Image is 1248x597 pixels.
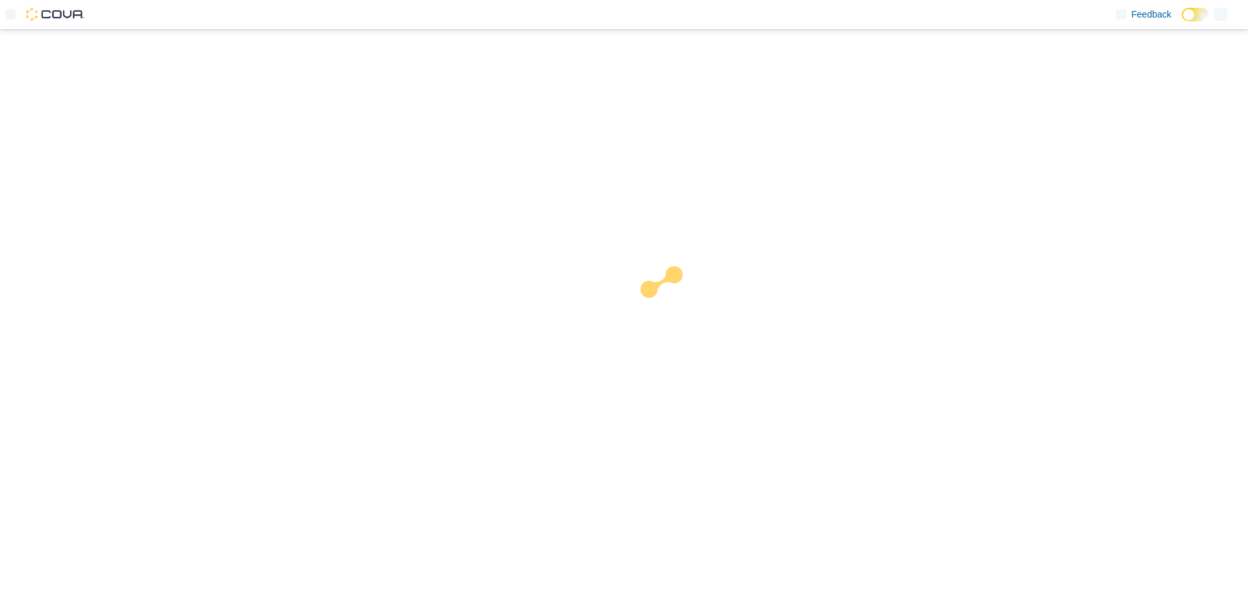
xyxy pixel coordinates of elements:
span: Feedback [1132,8,1171,21]
img: cova-loader [624,257,721,354]
a: Feedback [1111,1,1176,27]
img: Cova [26,8,84,21]
input: Dark Mode [1182,8,1209,21]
